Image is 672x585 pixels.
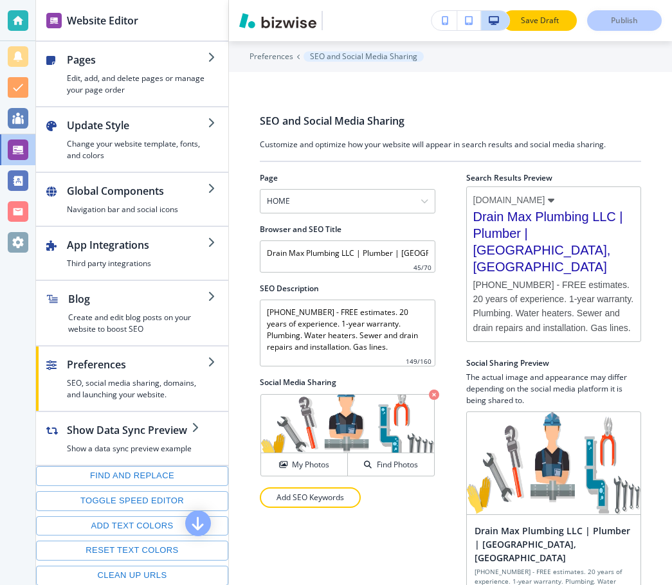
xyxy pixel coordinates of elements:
[261,453,348,476] button: My Photos
[67,237,208,253] h2: App Integrations
[292,459,329,471] h4: My Photos
[406,357,431,366] h4: 149 / 160
[304,51,424,62] button: SEO and Social Media Sharing
[36,516,228,536] button: Add text colors
[260,240,435,273] input: The title that will appear in search results
[36,281,228,345] button: BlogCreate and edit blog posts on your website to boost SEO
[239,13,316,28] img: Bizwise Logo
[502,10,577,31] button: Save Draft
[260,377,435,388] h2: Social Media Sharing
[467,412,641,515] img: social sharing preview
[466,172,642,184] h2: Search Results Preview
[250,52,293,61] button: Preferences
[67,422,192,438] h2: Show Data Sync Preview
[67,357,208,372] h2: Preferences
[67,73,208,96] h4: Edit, add, and delete pages or manage your page order
[36,227,228,280] button: App IntegrationsThird party integrations
[260,300,435,366] textarea: [PHONE_NUMBER] - FREE estimates. 20 years of experience. 1-year warranty. Plumbing. Water heaters...
[67,443,192,455] h4: Show a data sync preview example
[328,17,363,24] img: Your Logo
[466,372,642,406] h4: The actual image and appearance may differ depending on the social media platform it is being sha...
[473,278,635,334] span: [PHONE_NUMBER] - FREE estimates. 20 years of experience. 1-year warranty. Plumbing. Water heaters...
[260,139,641,150] h3: Customize and optimize how your website will appear in search results and social media sharing.
[46,13,62,28] img: editor icon
[36,541,228,561] button: Reset text colors
[36,466,228,486] button: Find and replace
[260,487,361,508] button: Add SEO Keywords
[67,118,208,133] h2: Update Style
[475,524,633,564] h2: Drain Max Plumbing LLC | Plumber | [GEOGRAPHIC_DATA], [GEOGRAPHIC_DATA]
[67,183,208,199] h2: Global Components
[68,291,208,307] h2: Blog
[348,453,434,476] button: Find Photos
[260,172,278,184] h2: Page
[36,491,228,511] button: Toggle speed editor
[36,107,228,172] button: Update StyleChange your website template, fonts, and colors
[260,283,319,294] h2: SEO Description
[260,224,341,235] h2: Browser and SEO Title
[267,195,290,207] h4: HOME
[277,492,344,503] p: Add SEO Keywords
[36,173,228,226] button: Global ComponentsNavigation bar and social icons
[413,263,431,273] h4: 45 / 70
[67,138,208,161] h4: Change your website template, fonts, and colors
[67,13,138,28] h2: Website Editor
[36,412,212,465] button: Show Data Sync PreviewShow a data sync preview example
[473,208,635,275] span: Drain Max Plumbing LLC | Plumber | [GEOGRAPHIC_DATA], [GEOGRAPHIC_DATA]
[519,15,560,26] p: Save Draft
[466,357,642,369] h2: Social Sharing Preview
[68,312,208,335] h4: Create and edit blog posts on your website to boost SEO
[473,194,545,206] span: [DOMAIN_NAME]
[377,459,418,471] h4: Find Photos
[310,52,417,61] p: SEO and Social Media Sharing
[67,52,208,67] h2: Pages
[36,346,228,411] button: PreferencesSEO, social media sharing, domains, and launching your website.
[67,258,208,269] h4: Third party integrations
[260,393,435,477] div: My PhotosFind Photos
[67,204,208,215] h4: Navigation bar and social icons
[67,377,208,401] h4: SEO, social media sharing, domains, and launching your website.
[260,113,641,129] h2: SEO and Social Media Sharing
[36,42,228,106] button: PagesEdit, add, and delete pages or manage your page order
